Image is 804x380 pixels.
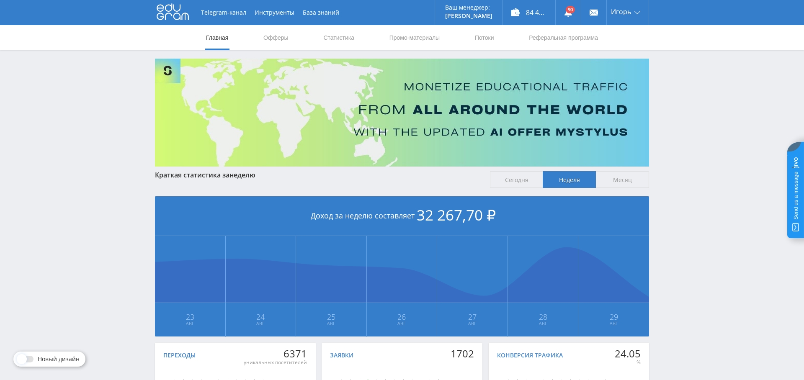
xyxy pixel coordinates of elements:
[596,171,649,188] span: Месяц
[445,13,492,19] p: [PERSON_NAME]
[263,25,289,50] a: Офферы
[155,171,482,179] div: Краткая статистика за
[322,25,355,50] a: Статистика
[579,320,649,327] span: Авг
[229,170,255,180] span: неделю
[163,352,196,359] div: Переходы
[155,320,225,327] span: Авг
[330,352,353,359] div: Заявки
[615,348,641,359] div: 24.05
[367,313,437,320] span: 26
[579,313,649,320] span: 29
[155,59,649,167] img: Banner
[226,320,296,327] span: Авг
[451,348,474,359] div: 1702
[438,313,507,320] span: 27
[296,320,366,327] span: Авг
[615,359,641,366] div: %
[438,320,507,327] span: Авг
[244,359,307,366] div: уникальных посетителей
[155,313,225,320] span: 23
[528,25,599,50] a: Реферальная программа
[474,25,495,50] a: Потоки
[389,25,441,50] a: Промо-материалы
[543,171,596,188] span: Неделя
[205,25,229,50] a: Главная
[508,320,578,327] span: Авг
[417,205,496,225] span: 32 267,70 ₽
[611,8,631,15] span: Игорь
[508,313,578,320] span: 28
[296,313,366,320] span: 25
[38,356,80,362] span: Новый дизайн
[226,313,296,320] span: 24
[155,196,649,236] div: Доход за неделю составляет
[244,348,307,359] div: 6371
[445,4,492,11] p: Ваш менеджер:
[490,171,543,188] span: Сегодня
[497,352,563,359] div: Конверсия трафика
[367,320,437,327] span: Авг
